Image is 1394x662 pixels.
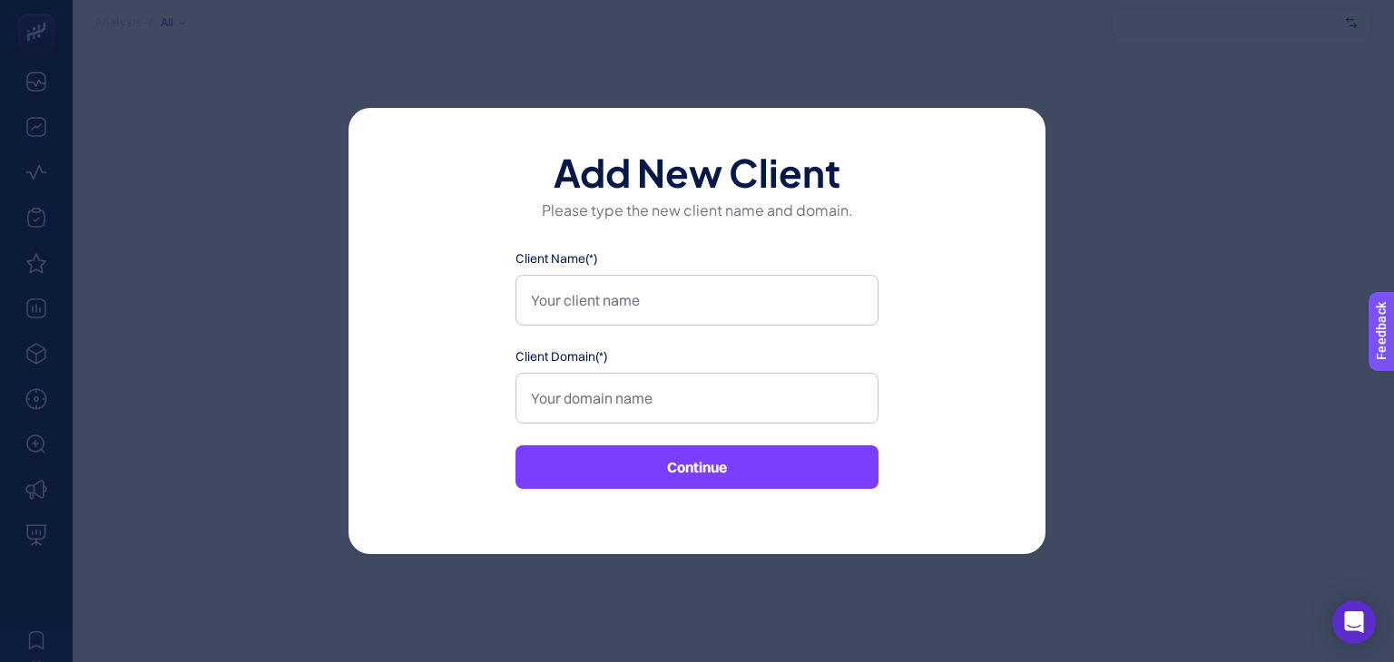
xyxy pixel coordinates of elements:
[1332,600,1376,644] div: Open Intercom Messenger
[407,151,987,188] h1: Add New Client
[515,275,879,326] input: Your client name
[11,5,69,20] span: Feedback
[515,445,879,489] button: Continue
[515,373,879,423] input: Your domain name
[515,249,879,268] label: Client Name(*)
[515,347,879,365] label: Client Domain(*)
[407,199,987,220] p: Please type the new client name and domain.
